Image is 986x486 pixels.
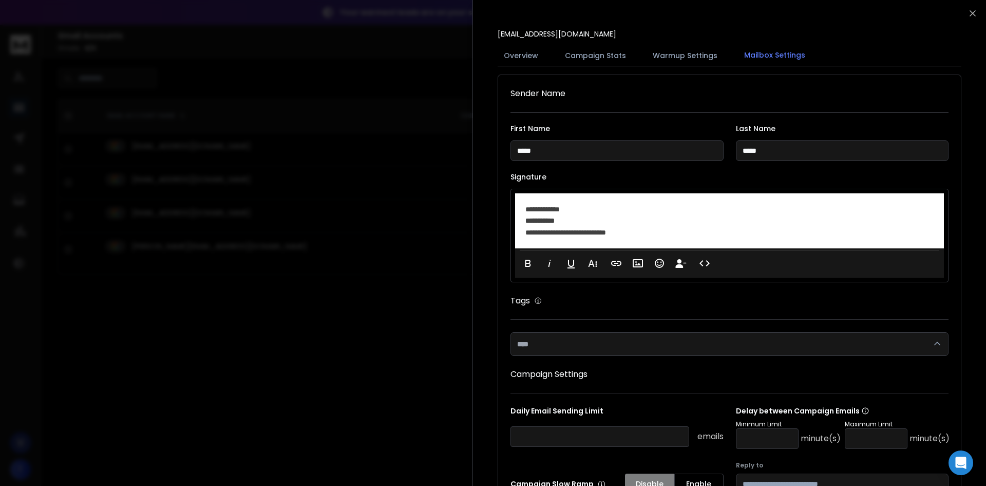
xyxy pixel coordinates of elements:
h1: Sender Name [510,87,949,100]
p: Delay between Campaign Emails [736,406,950,416]
p: emails [697,430,724,443]
label: Reply to [736,461,949,470]
div: Open Intercom Messenger [949,451,973,475]
label: First Name [510,125,724,132]
button: Warmup Settings [647,44,724,67]
h1: Tags [510,295,530,307]
button: Italic (Ctrl+I) [540,253,559,274]
h1: Campaign Settings [510,368,949,381]
button: Insert Unsubscribe Link [671,253,691,274]
button: Code View [695,253,714,274]
p: Daily Email Sending Limit [510,406,724,420]
p: minute(s) [801,433,841,445]
p: Maximum Limit [845,420,950,428]
button: More Text [583,253,602,274]
button: Mailbox Settings [738,44,811,67]
p: minute(s) [909,433,950,445]
button: Underline (Ctrl+U) [561,253,581,274]
p: [EMAIL_ADDRESS][DOMAIN_NAME] [498,29,616,39]
button: Bold (Ctrl+B) [518,253,538,274]
button: Campaign Stats [559,44,632,67]
label: Signature [510,173,949,181]
label: Last Name [736,125,949,132]
button: Overview [498,44,544,67]
p: Minimum Limit [736,420,841,428]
